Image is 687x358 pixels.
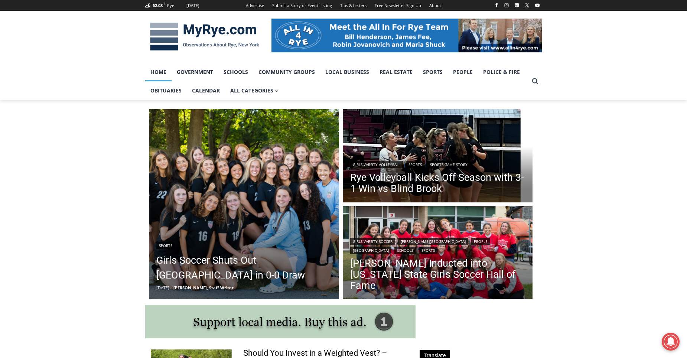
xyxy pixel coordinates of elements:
[350,247,391,254] a: [GEOGRAPHIC_DATA]
[145,63,172,81] a: Home
[394,247,416,254] a: Schools
[343,109,533,204] img: (PHOTO: The Rye Volleyball team huddles during the first set against Harrison on Thursday, Octobe...
[528,75,542,88] button: View Search Form
[156,253,332,283] a: Girls Soccer Shuts Out [GEOGRAPHIC_DATA] in 0-0 Draw
[167,2,174,9] div: Rye
[145,305,416,338] img: support local media, buy this ad
[522,1,531,10] a: X
[271,19,542,52] img: All in for Rye
[350,159,525,168] div: | |
[471,238,490,245] a: People
[343,109,533,204] a: Read More Rye Volleyball Kicks Off Season with 3-1 Win vs Blind Brook
[533,1,542,10] a: YouTube
[145,81,187,100] a: Obituaries
[418,63,448,81] a: Sports
[343,206,533,301] a: Read More Rich Savage Inducted into New York State Girls Soccer Hall of Fame
[512,1,521,10] a: Linkedin
[173,285,234,290] a: [PERSON_NAME], Staff Writer
[427,161,470,168] a: Sports Game Story
[225,81,284,100] a: All Categories
[502,1,511,10] a: Instagram
[448,63,478,81] a: People
[320,63,374,81] a: Local Business
[156,242,175,249] a: Sports
[406,161,424,168] a: Sports
[398,238,468,245] a: [PERSON_NAME][GEOGRAPHIC_DATA]
[164,1,165,6] span: F
[230,87,279,95] span: All Categories
[253,63,320,81] a: Community Groups
[350,172,525,194] a: Rye Volleyball Kicks Off Season with 3-1 Win vs Blind Brook
[156,285,169,290] time: [DATE]
[492,1,501,10] a: Facebook
[419,247,437,254] a: Sports
[149,109,339,299] img: (PHOTO: The Rye Girls Soccer team after their 0-0 draw vs. Eastchester on September 9, 2025. Cont...
[218,63,253,81] a: Schools
[350,161,403,168] a: Girls Varsity Volleyball
[153,3,163,8] span: 62.08
[343,206,533,301] img: (PHOTO: The 2025 Rye Girls Soccer Team surrounding Head Coach Rich Savage after his induction int...
[172,63,218,81] a: Government
[350,236,525,254] div: | | | | |
[149,109,339,299] a: Read More Girls Soccer Shuts Out Eastchester in 0-0 Draw
[145,17,264,56] img: MyRye.com
[350,258,525,291] a: [PERSON_NAME] Inducted into [US_STATE] State Girls Soccer Hall of Fame
[350,238,395,245] a: Girls Varsity Soccer
[145,63,528,100] nav: Primary Navigation
[186,2,199,9] div: [DATE]
[374,63,418,81] a: Real Estate
[478,63,525,81] a: Police & Fire
[171,285,173,290] span: –
[187,81,225,100] a: Calendar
